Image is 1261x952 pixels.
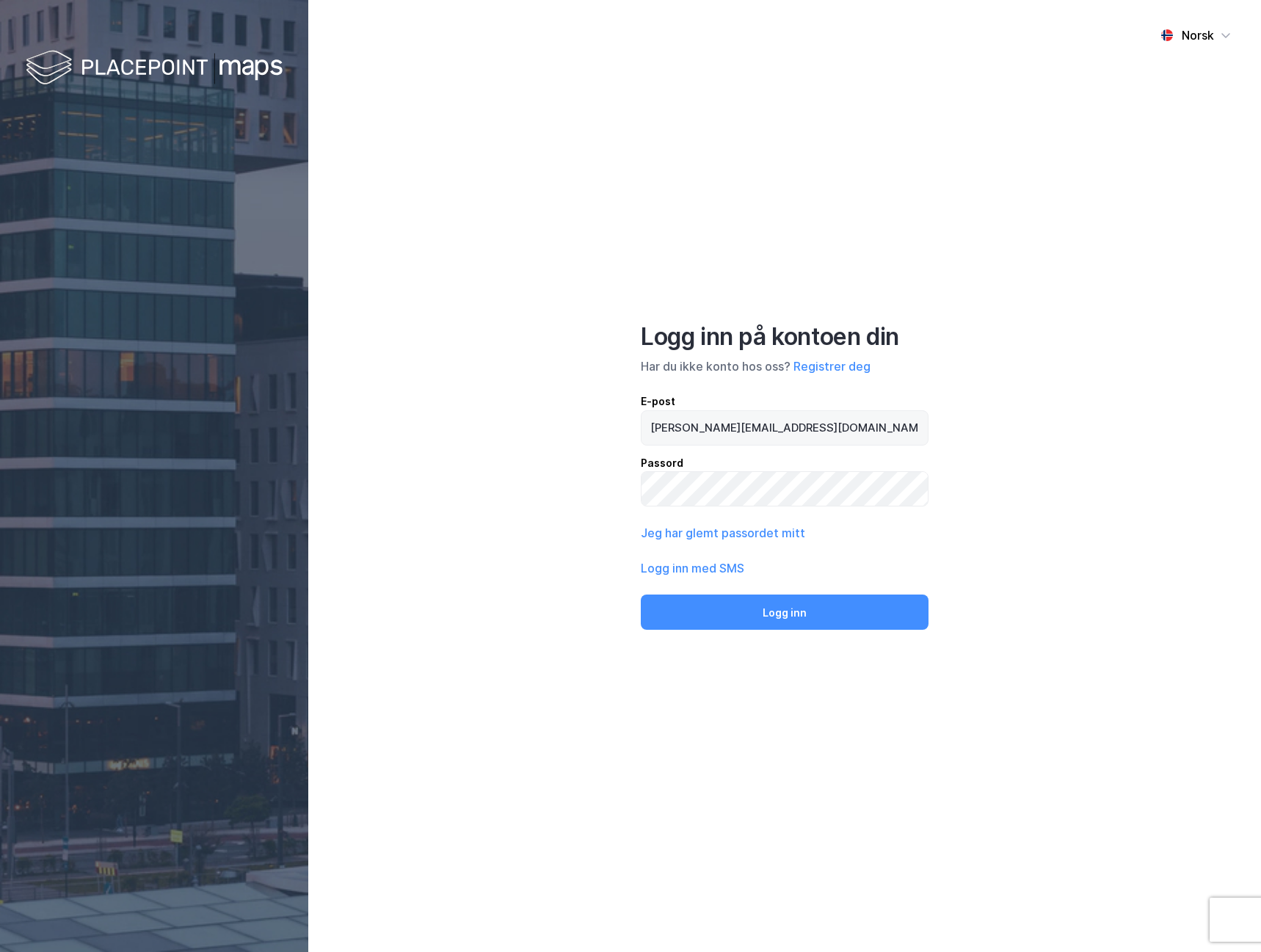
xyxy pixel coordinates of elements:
[641,322,929,352] div: Logg inn på kontoen din
[641,393,929,410] div: E-post
[793,357,871,375] button: Registrer deg
[26,47,283,90] img: logo-white.f07954bde2210d2a523dddb988cd2aa7.svg
[641,595,929,630] button: Logg inn
[641,524,805,542] button: Jeg har glemt passordet mitt
[1188,882,1261,952] iframe: Chat Widget
[641,454,929,472] div: Passord
[641,357,929,375] div: Har du ikke konto hos oss?
[1182,26,1214,44] div: Norsk
[641,559,744,577] button: Logg inn med SMS
[1188,882,1261,952] div: Kontrollprogram for chat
